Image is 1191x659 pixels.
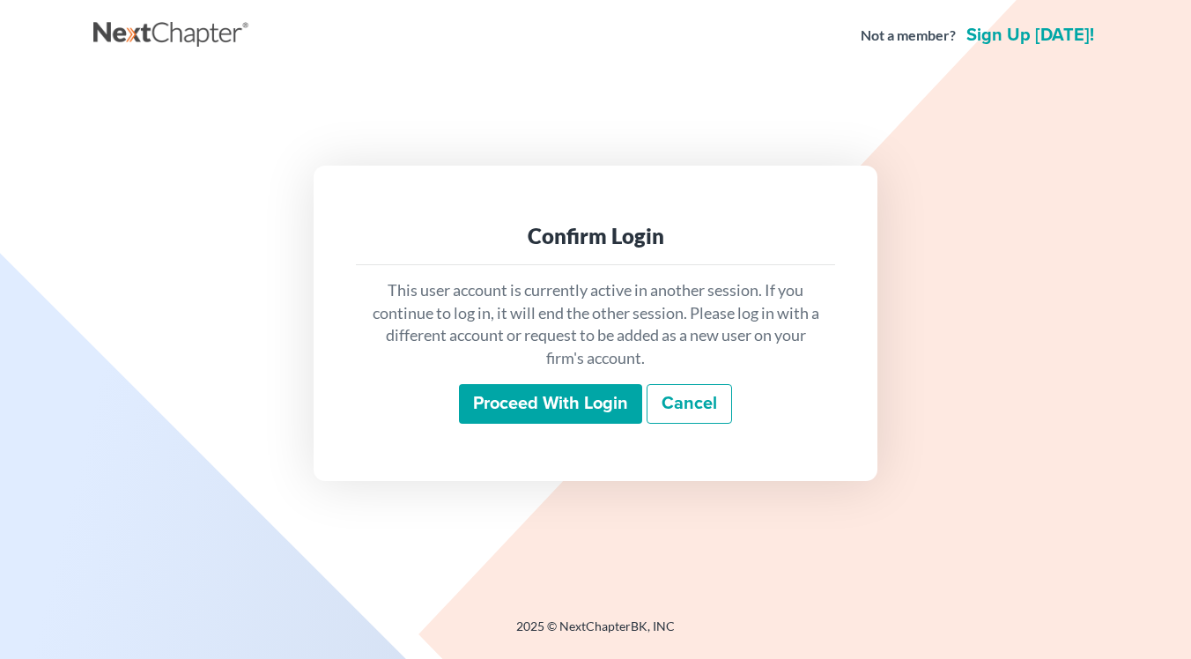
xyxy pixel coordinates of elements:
div: 2025 © NextChapterBK, INC [93,618,1098,649]
div: Confirm Login [370,222,821,250]
a: Sign up [DATE]! [963,26,1098,44]
p: This user account is currently active in another session. If you continue to log in, it will end ... [370,279,821,370]
input: Proceed with login [459,384,642,425]
a: Cancel [647,384,732,425]
strong: Not a member? [861,26,956,46]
